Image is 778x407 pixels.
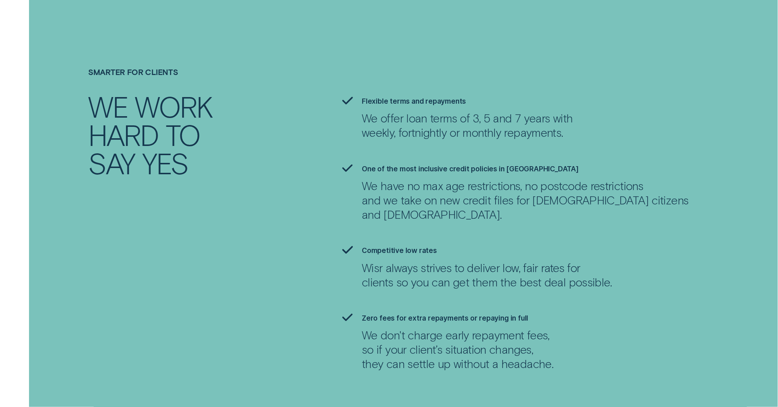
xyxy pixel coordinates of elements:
p: We offer loan terms of 3, 5 and 7 years with weekly, fortnightly or monthly repayments. [362,111,573,139]
label: Zero fees for extra repayments or repaying in full [362,314,528,322]
p: We have no max age restrictions, no postcode restrictions and we take on new credit files for [DE... [362,178,689,221]
h2: We work hard to say yes [88,92,263,177]
label: One of the most inclusive credit policies in [GEOGRAPHIC_DATA] [362,164,579,173]
p: We don't charge early repayment fees, so if your client’s situation changes, they can settle up w... [362,328,553,371]
h4: Smarter for clients [88,67,283,76]
label: Flexible terms and repayments [362,97,466,106]
label: Competitive low rates [362,246,437,255]
p: Wisr always strives to deliver low, fair rates for clients so you can get them the best deal poss... [362,260,612,289]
